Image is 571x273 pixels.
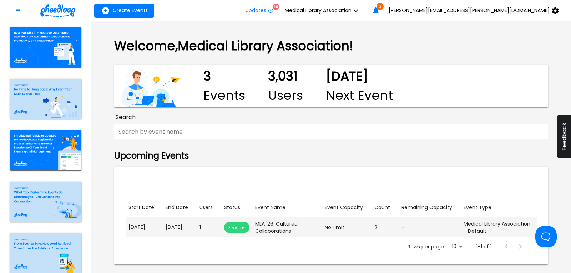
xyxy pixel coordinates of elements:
div: Remaining Capacity [401,203,452,212]
button: Sort [197,201,216,214]
span: Search [116,113,136,122]
p: Next Event [326,86,393,105]
button: 3 [369,4,383,18]
img: blogimage [10,130,81,170]
p: Rows per page: [408,243,445,250]
button: Sort [322,201,366,214]
button: Sort [372,201,393,214]
button: Sort [461,201,494,214]
button: add-event [94,4,154,18]
p: 1-1 of 1 [476,243,492,250]
div: This event will not use user credits while it has fewer than 100 attendees. [224,222,249,233]
button: Sort [399,201,455,214]
div: No Limit [325,224,369,231]
div: Start Date [128,203,154,212]
p: 3 [203,67,245,86]
p: [DATE] [128,223,160,231]
div: Count [374,203,390,212]
span: Create Event! [113,7,147,13]
div: Event Capacity [325,203,363,212]
div: Event Name [255,203,285,212]
input: Search by event name [114,124,548,139]
p: Users [268,86,303,105]
span: Feedback [561,123,567,151]
h1: Welcome, Medical Library Association ! [114,38,548,53]
iframe: Toggle Customer Support [535,226,557,247]
p: [DATE] [166,223,194,231]
div: 1 [199,224,218,231]
div: 10 [448,241,465,252]
button: Updates10 [240,4,279,18]
p: [DATE] [326,67,393,86]
h2: Upcoming Events [114,151,548,161]
span: Medical Library Association [285,7,352,13]
div: Status [224,203,240,212]
button: [PERSON_NAME][EMAIL_ADDRESS][PERSON_NAME][DOMAIN_NAME] [383,4,568,18]
div: End Date [166,203,188,212]
img: blogimage [10,182,81,222]
div: 2 [374,224,396,231]
img: logo [40,4,75,17]
div: Table Toolbar [126,175,537,198]
div: 10 [273,4,279,10]
span: [PERSON_NAME][EMAIL_ADDRESS][PERSON_NAME][DOMAIN_NAME] [389,7,550,13]
button: Sort [221,201,243,214]
span: Updates [246,7,266,13]
div: MLA '26: Cultured Collaborations [255,220,319,235]
img: blogimage [10,79,81,119]
div: Users [199,203,213,212]
span: free tier [224,225,249,230]
div: - [401,224,458,231]
img: Event List [120,65,181,107]
span: 3 [377,3,384,10]
button: Sort [163,201,191,214]
img: blogimage [10,27,81,67]
button: Sort [252,201,288,214]
div: Event Type [464,203,491,212]
p: Events [203,86,245,105]
p: 3,031 [268,67,303,86]
div: Medical Library Association - Default [464,220,534,235]
button: Sort [126,201,157,214]
button: Medical Library Association [279,4,369,18]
